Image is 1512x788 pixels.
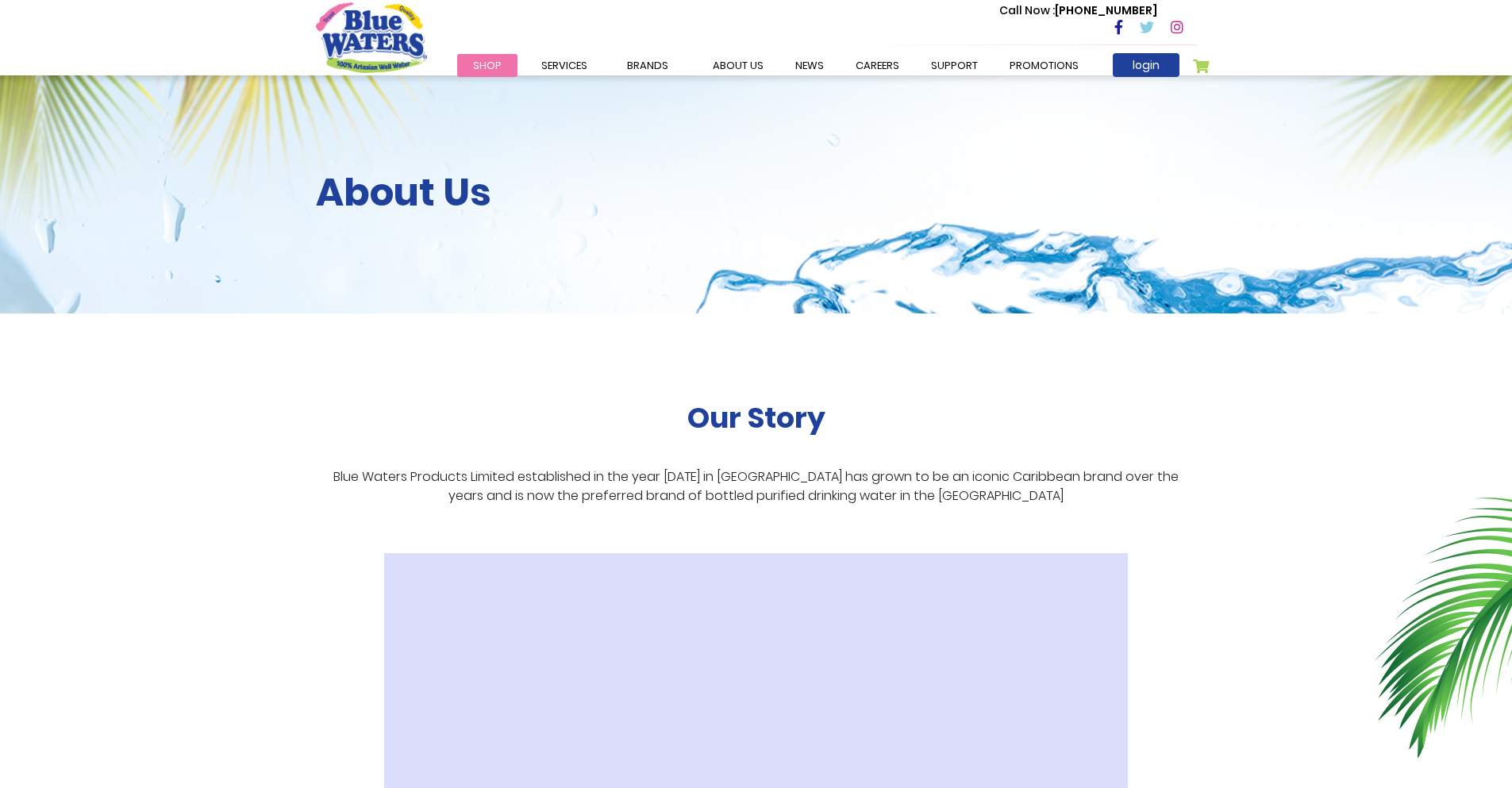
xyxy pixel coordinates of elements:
h2: About Us [316,170,1197,216]
p: [PHONE_NUMBER] [999,2,1157,19]
a: store logo [316,2,427,72]
span: Call Now : [999,2,1055,18]
a: Promotions [994,54,1095,77]
a: about us [697,54,779,77]
span: Services [541,58,587,73]
a: careers [840,54,915,77]
p: Blue Waters Products Limited established in the year [DATE] in [GEOGRAPHIC_DATA] has grown to be ... [316,467,1197,505]
span: Shop [473,58,502,73]
h2: Our Story [687,401,825,435]
a: support [915,54,994,77]
a: login [1113,53,1179,77]
a: News [779,54,840,77]
span: Brands [627,58,668,73]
